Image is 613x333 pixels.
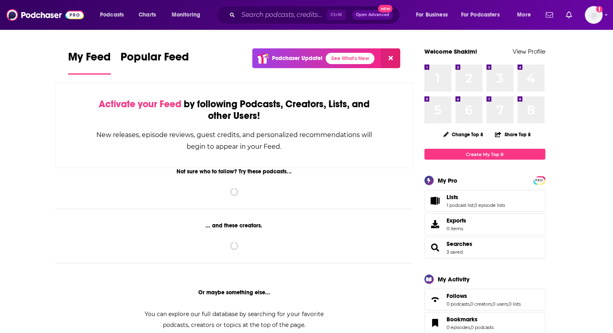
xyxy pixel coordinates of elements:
[542,8,556,22] a: Show notifications dropdown
[133,8,161,21] a: Charts
[447,217,466,224] span: Exports
[139,9,156,21] span: Charts
[427,195,443,206] a: Lists
[326,53,374,64] a: See What's New
[492,301,492,307] span: ,
[172,9,200,21] span: Monitoring
[470,301,492,307] a: 0 creators
[470,325,471,330] span: ,
[534,177,544,183] a: PRO
[55,168,414,175] div: Not sure who to follow? Try these podcasts...
[447,194,458,201] span: Lists
[94,8,134,21] button: open menu
[508,301,509,307] span: ,
[96,129,373,152] div: New releases, episode reviews, guest credits, and personalized recommendations will begin to appe...
[99,98,181,110] span: Activate your Feed
[447,249,463,255] a: 3 saved
[447,325,470,330] a: 0 episodes
[424,48,477,55] a: Welcome Shakim!
[121,50,189,75] a: Popular Feed
[424,190,545,212] span: Lists
[378,5,393,12] span: New
[534,177,544,183] span: PRO
[585,6,603,24] img: User Profile
[509,301,521,307] a: 0 lists
[272,55,322,62] p: Podchaser Update!
[447,194,505,201] a: Lists
[513,48,545,55] a: View Profile
[438,129,488,139] button: Change Top 8
[424,289,545,310] span: Follows
[447,240,472,248] a: Searches
[563,8,575,22] a: Show notifications dropdown
[166,8,211,21] button: open menu
[474,202,505,208] a: 0 episode lists
[135,309,333,331] div: You can explore our full database by searching for your favorite podcasts, creators or topics at ...
[6,7,84,23] img: Podchaser - Follow, Share and Rate Podcasts
[596,6,603,12] svg: Add a profile image
[447,292,467,300] span: Follows
[327,10,346,20] span: Ctrl K
[447,226,466,231] span: 0 items
[585,6,603,24] button: Show profile menu
[447,301,470,307] a: 0 podcasts
[470,301,470,307] span: ,
[474,202,474,208] span: ,
[427,219,443,230] span: Exports
[447,316,478,323] span: Bookmarks
[456,8,511,21] button: open menu
[121,50,189,69] span: Popular Feed
[410,8,458,21] button: open menu
[427,294,443,305] a: Follows
[438,177,457,184] div: My Pro
[438,275,470,283] div: My Activity
[585,6,603,24] span: Logged in as Shakim99
[224,6,407,24] div: Search podcasts, credits, & more...
[447,202,474,208] a: 1 podcast list
[356,13,389,17] span: Open Advanced
[352,10,393,20] button: Open AdvancedNew
[416,9,448,21] span: For Business
[495,127,531,142] button: Share Top 8
[517,9,531,21] span: More
[471,325,494,330] a: 0 podcasts
[492,301,508,307] a: 0 users
[424,213,545,235] a: Exports
[238,8,327,21] input: Search podcasts, credits, & more...
[68,50,111,69] span: My Feed
[447,292,521,300] a: Follows
[461,9,500,21] span: For Podcasters
[424,149,545,160] a: Create My Top 8
[55,222,414,229] div: ... and these creators.
[100,9,124,21] span: Podcasts
[511,8,541,21] button: open menu
[427,242,443,253] a: Searches
[96,98,373,122] div: by following Podcasts, Creators, Lists, and other Users!
[447,316,494,323] a: Bookmarks
[427,317,443,329] a: Bookmarks
[424,237,545,258] span: Searches
[55,289,414,296] div: Or maybe something else...
[68,50,111,75] a: My Feed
